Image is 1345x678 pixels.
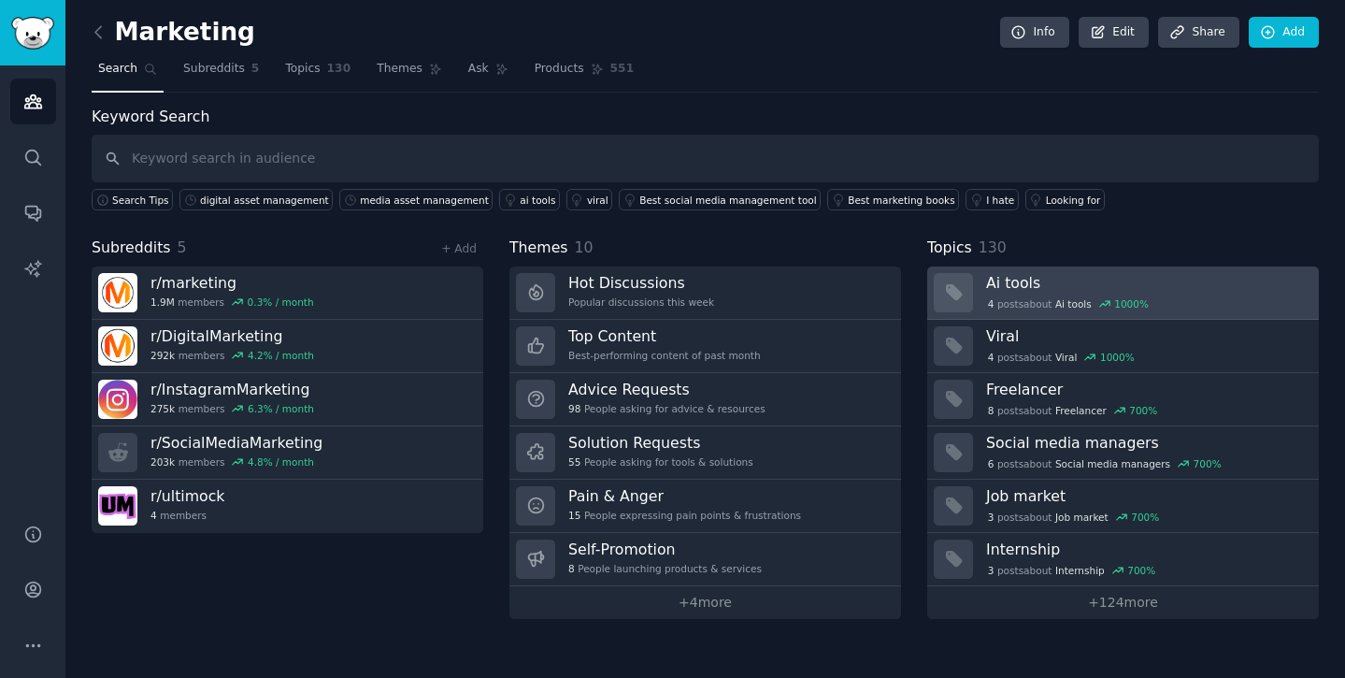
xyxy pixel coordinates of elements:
[568,402,766,415] div: People asking for advice & resources
[568,509,801,522] div: People expressing pain points & frustrations
[509,320,901,373] a: Top ContentBest-performing content of past month
[528,54,640,93] a: Products551
[986,349,1136,366] div: post s about
[150,433,322,453] h3: r/ SocialMediaMarketing
[986,273,1306,293] h3: Ai tools
[1055,564,1105,577] span: Internship
[927,533,1319,586] a: Internship3postsaboutInternship700%
[568,455,753,469] div: People asking for tools & solutions
[92,54,164,93] a: Search
[927,237,972,260] span: Topics
[200,194,329,207] div: digital asset management
[1055,457,1170,470] span: Social media managers
[509,480,901,533] a: Pain & Anger15People expressing pain points & frustrations
[150,296,175,309] span: 1.9M
[150,380,314,399] h3: r/ InstagramMarketing
[1131,511,1159,524] div: 700 %
[248,455,314,469] div: 4.8 % / month
[1000,17,1069,49] a: Info
[92,135,1319,182] input: Keyword search in audience
[150,486,224,506] h3: r/ ultimock
[468,61,489,78] span: Ask
[568,349,761,362] div: Best-performing content of past month
[150,402,175,415] span: 275k
[610,61,635,78] span: 551
[988,457,994,470] span: 6
[1055,404,1107,417] span: Freelancer
[927,426,1319,480] a: Social media managers6postsaboutSocial media managers700%
[150,455,175,469] span: 203k
[92,373,483,426] a: r/InstagramMarketing275kmembers6.3% / month
[1127,564,1155,577] div: 700 %
[520,194,555,207] div: ai tools
[285,61,320,78] span: Topics
[1114,297,1149,310] div: 1000 %
[150,349,314,362] div: members
[988,404,994,417] span: 8
[327,61,351,78] span: 130
[1249,17,1319,49] a: Add
[1046,194,1101,207] div: Looking for
[509,267,901,320] a: Hot DiscussionsPopular discussions this week
[1079,17,1149,49] a: Edit
[986,380,1306,399] h3: Freelancer
[986,455,1223,472] div: post s about
[509,426,901,480] a: Solution Requests55People asking for tools & solutions
[11,17,54,50] img: GummySearch logo
[568,562,762,575] div: People launching products & services
[462,54,515,93] a: Ask
[986,540,1306,559] h3: Internship
[499,189,560,210] a: ai tools
[370,54,449,93] a: Themes
[183,61,245,78] span: Subreddits
[112,194,169,207] span: Search Tips
[986,296,1151,312] div: post s about
[986,486,1306,506] h3: Job market
[377,61,422,78] span: Themes
[966,189,1019,210] a: I hate
[587,194,608,207] div: viral
[988,564,994,577] span: 3
[568,296,714,309] div: Popular discussions this week
[150,296,314,309] div: members
[566,189,612,210] a: viral
[986,433,1306,453] h3: Social media managers
[150,402,314,415] div: members
[1194,457,1222,470] div: 700 %
[988,511,994,524] span: 3
[568,380,766,399] h3: Advice Requests
[150,509,224,522] div: members
[92,237,171,260] span: Subreddits
[568,326,761,346] h3: Top Content
[568,562,575,575] span: 8
[568,433,753,453] h3: Solution Requests
[251,61,260,78] span: 5
[927,320,1319,373] a: Viral4postsaboutViral1000%
[248,402,314,415] div: 6.3 % / month
[150,273,314,293] h3: r/ marketing
[1055,511,1109,524] span: Job market
[98,326,137,366] img: DigitalMarketing
[827,189,959,210] a: Best marketing books
[1100,351,1135,364] div: 1000 %
[986,402,1159,419] div: post s about
[92,108,209,125] label: Keyword Search
[1055,351,1078,364] span: Viral
[979,238,1007,256] span: 130
[639,194,816,207] div: Best social media management tool
[509,533,901,586] a: Self-Promotion8People launching products & services
[986,562,1157,579] div: post s about
[92,267,483,320] a: r/marketing1.9Mmembers0.3% / month
[360,194,489,207] div: media asset management
[150,326,314,346] h3: r/ DigitalMarketing
[986,194,1014,207] div: I hate
[927,586,1319,619] a: +124more
[1158,17,1238,49] a: Share
[92,426,483,480] a: r/SocialMediaMarketing203kmembers4.8% / month
[248,349,314,362] div: 4.2 % / month
[92,189,173,210] button: Search Tips
[568,540,762,559] h3: Self-Promotion
[279,54,357,93] a: Topics130
[509,586,901,619] a: +4more
[339,189,493,210] a: media asset management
